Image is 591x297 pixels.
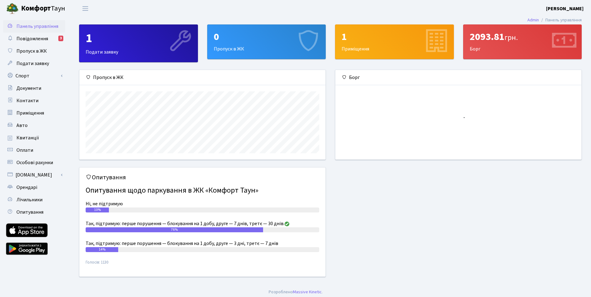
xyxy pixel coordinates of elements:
div: Борг [463,25,582,59]
span: Таун [21,3,65,14]
a: Оплати [3,144,65,156]
a: Авто [3,119,65,132]
div: Борг [335,70,581,85]
a: Квитанції [3,132,65,144]
span: Авто [16,122,28,129]
span: Приміщення [16,110,44,116]
span: Особові рахунки [16,159,53,166]
div: Ні, не підтримую [86,200,319,207]
div: 10% [86,207,109,212]
div: Так, підтримую: перше порушення — блокування на 1 добу, друге — 3 дні, третє — 7 днів [86,240,319,247]
span: Квитанції [16,134,39,141]
div: Пропуск в ЖК [208,25,326,59]
a: 1Подати заявку [79,24,198,62]
h4: Опитування щодо паркування в ЖК «Комфорт Таун» [86,184,319,198]
div: 14% [86,247,118,252]
span: Лічильники [16,196,43,203]
a: 0Пропуск в ЖК [207,24,326,59]
h5: Опитування [86,174,319,181]
a: [DOMAIN_NAME] [3,169,65,181]
div: 3 [58,36,63,41]
a: Контакти [3,94,65,107]
span: Опитування [16,209,43,216]
a: 1Приміщення [335,24,454,59]
span: Оплати [16,147,33,154]
b: Комфорт [21,3,51,13]
span: Орендарі [16,184,37,191]
button: Переключити навігацію [78,3,93,14]
span: Контакти [16,97,38,104]
div: Так, підтримую: перше порушення — блокування на 1 добу, друге — 7 днів, третє — 30 днів. [86,220,319,227]
li: Панель управління [539,17,582,24]
a: Подати заявку [3,57,65,70]
div: 1 [86,31,191,46]
a: Орендарі [3,181,65,194]
span: Пропуск в ЖК [16,48,47,55]
div: Розроблено . [269,289,323,295]
a: [PERSON_NAME] [546,5,584,12]
a: Спорт [3,70,65,82]
span: Подати заявку [16,60,49,67]
a: Приміщення [3,107,65,119]
small: Голосів: 1130 [86,260,319,270]
a: Admin [527,17,539,23]
a: Панель управління [3,20,65,33]
span: Панель управління [16,23,58,30]
div: 76% [86,227,263,232]
a: Лічильники [3,194,65,206]
a: Massive Kinetic [293,289,322,295]
a: Документи [3,82,65,94]
a: Пропуск в ЖК [3,45,65,57]
nav: breadcrumb [518,14,591,27]
a: Опитування [3,206,65,218]
span: грн. [504,32,518,43]
div: Подати заявку [79,25,198,62]
div: 0 [214,31,320,43]
span: Повідомлення [16,35,48,42]
div: Пропуск в ЖК [79,70,325,85]
div: Приміщення [335,25,454,59]
div: 2093.81 [470,31,575,43]
a: Повідомлення3 [3,33,65,45]
div: 1 [342,31,447,43]
img: logo.png [6,2,19,15]
span: Документи [16,85,41,92]
a: Особові рахунки [3,156,65,169]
